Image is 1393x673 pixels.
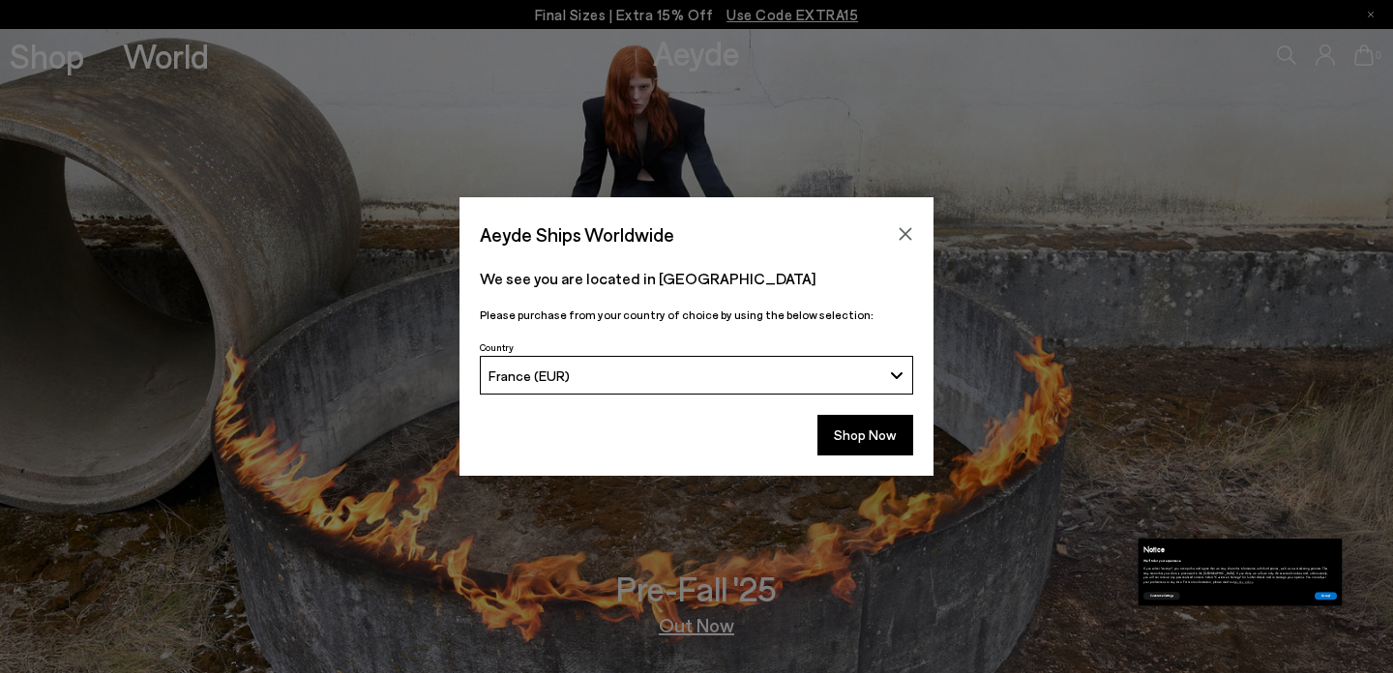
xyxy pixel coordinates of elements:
p: Please purchase from your country of choice by using the below selection: [480,306,913,324]
h2: Notice [1143,544,1330,555]
button: Customize Settings [1143,592,1180,600]
span: × [1334,541,1337,548]
button: Shop Now [817,415,913,455]
p: We see you are located in [GEOGRAPHIC_DATA] [480,267,913,290]
button: Accept [1315,592,1337,600]
a: privacy policy [1234,580,1254,584]
button: Close [891,219,920,249]
span: Country [480,341,514,353]
span: Aeyde Ships Worldwide [480,218,674,251]
span: France (EUR) [489,367,570,384]
button: Close this notice [1330,540,1341,550]
div: We'll tailor your experience. [1143,559,1330,564]
div: If you select "Accept", you accept this and agree that we may share this information with third p... [1143,567,1330,584]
